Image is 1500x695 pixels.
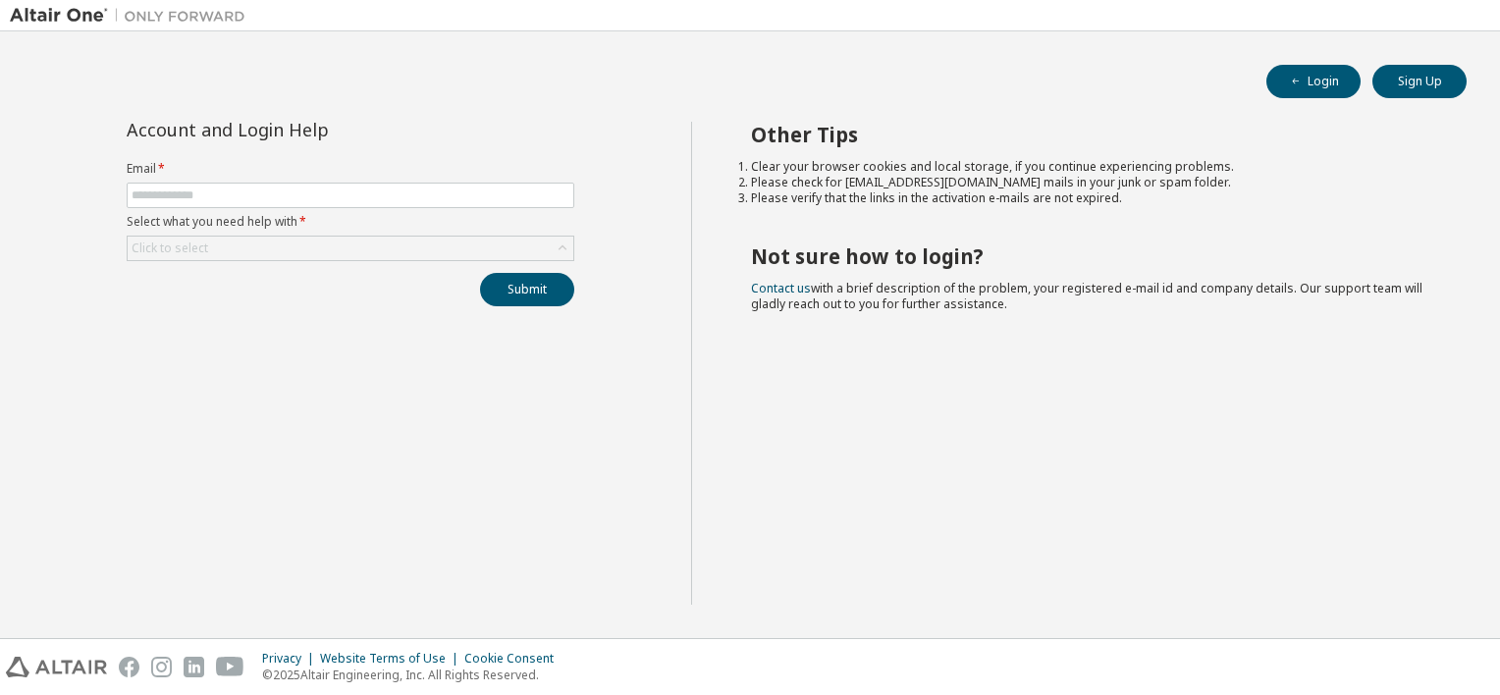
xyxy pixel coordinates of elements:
[6,657,107,677] img: altair_logo.svg
[127,161,574,177] label: Email
[751,122,1432,147] h2: Other Tips
[151,657,172,677] img: instagram.svg
[216,657,244,677] img: youtube.svg
[127,214,574,230] label: Select what you need help with
[10,6,255,26] img: Altair One
[127,122,485,137] div: Account and Login Help
[751,190,1432,206] li: Please verify that the links in the activation e-mails are not expired.
[751,243,1432,269] h2: Not sure how to login?
[464,651,565,667] div: Cookie Consent
[119,657,139,677] img: facebook.svg
[751,159,1432,175] li: Clear your browser cookies and local storage, if you continue experiencing problems.
[128,237,573,260] div: Click to select
[262,651,320,667] div: Privacy
[262,667,565,683] p: © 2025 Altair Engineering, Inc. All Rights Reserved.
[480,273,574,306] button: Submit
[1266,65,1361,98] button: Login
[751,175,1432,190] li: Please check for [EMAIL_ADDRESS][DOMAIN_NAME] mails in your junk or spam folder.
[751,280,1422,312] span: with a brief description of the problem, your registered e-mail id and company details. Our suppo...
[1372,65,1467,98] button: Sign Up
[184,657,204,677] img: linkedin.svg
[132,241,208,256] div: Click to select
[320,651,464,667] div: Website Terms of Use
[751,280,811,296] a: Contact us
